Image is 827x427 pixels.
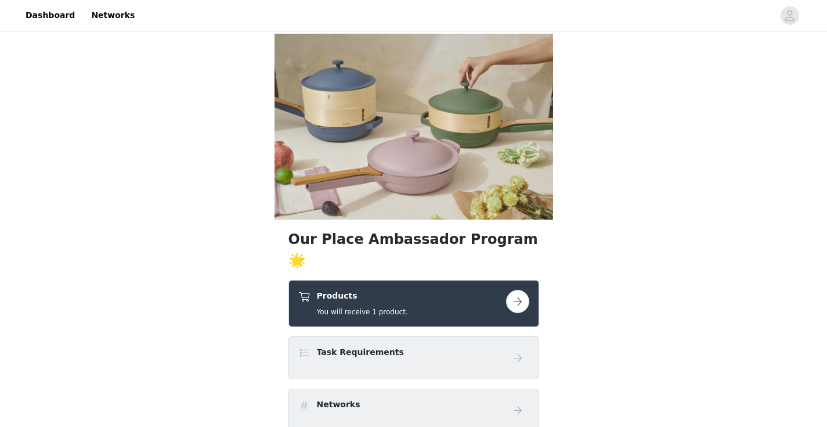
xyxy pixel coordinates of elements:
h1: Our Place Ambassador Program 🌟 [288,229,539,271]
h4: Task Requirements [317,346,404,358]
div: avatar [784,6,795,25]
div: Task Requirements [288,336,539,379]
div: Products [288,280,539,327]
h4: Products [317,290,408,302]
h5: You will receive 1 product. [317,307,408,317]
h4: Networks [317,399,360,411]
img: campaign image [275,34,553,220]
a: Dashboard [19,2,82,28]
a: Networks [84,2,142,28]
